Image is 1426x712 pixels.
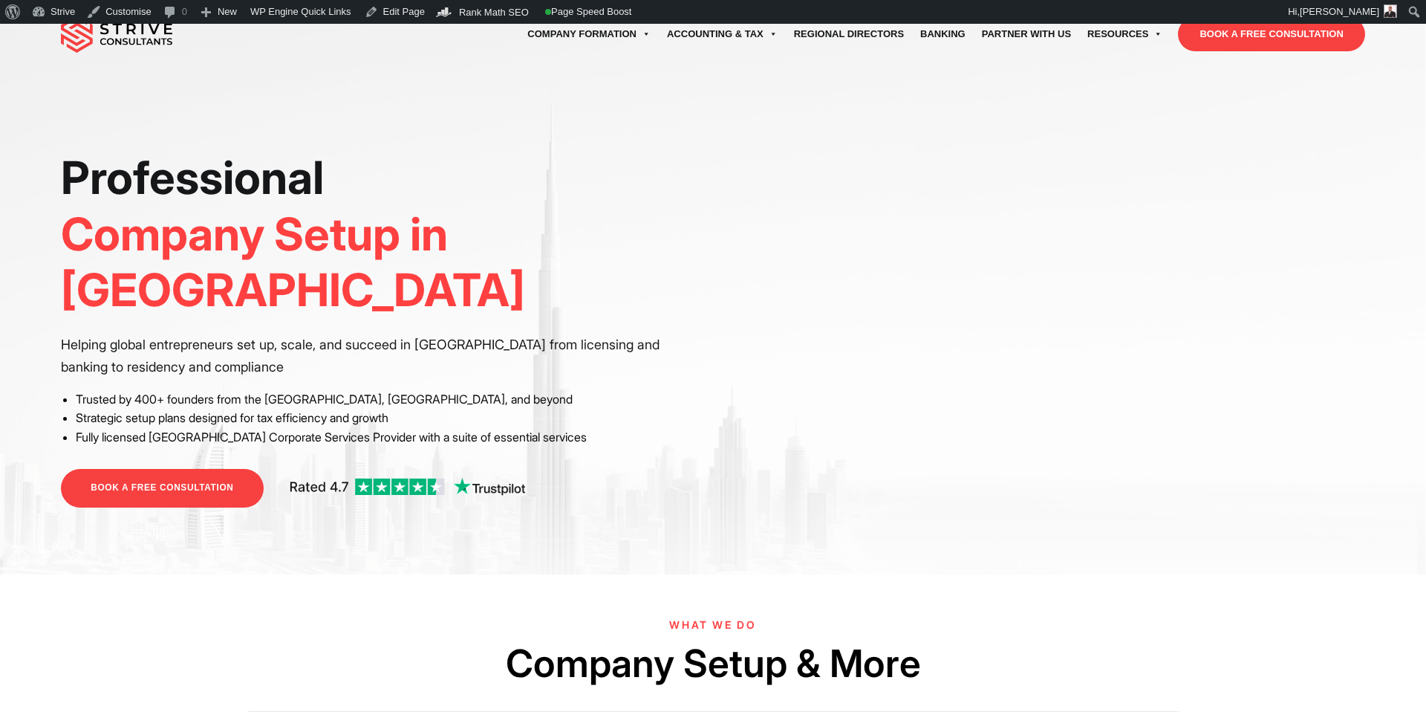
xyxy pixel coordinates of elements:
li: Trusted by 400+ founders from the [GEOGRAPHIC_DATA], [GEOGRAPHIC_DATA], and beyond [76,390,702,410]
a: Banking [912,13,974,55]
a: Regional Directors [786,13,912,55]
iframe: <br /> [724,150,1365,511]
li: Fully licensed [GEOGRAPHIC_DATA] Corporate Services Provider with a suite of essential services [76,428,702,447]
h1: Professional [61,150,702,319]
span: Company Setup in [GEOGRAPHIC_DATA] [61,207,525,318]
img: main-logo.svg [61,16,172,53]
a: Partner with Us [974,13,1079,55]
p: Helping global entrepreneurs set up, scale, and succeed in [GEOGRAPHIC_DATA] from licensing and b... [61,334,702,378]
a: BOOK A FREE CONSULTATION [61,469,263,507]
a: BOOK A FREE CONSULTATION [1178,17,1364,51]
li: Strategic setup plans designed for tax efficiency and growth [76,409,702,428]
span: [PERSON_NAME] [1300,6,1379,17]
a: Company Formation [519,13,659,55]
a: Accounting & Tax [659,13,786,55]
a: Resources [1079,13,1171,55]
